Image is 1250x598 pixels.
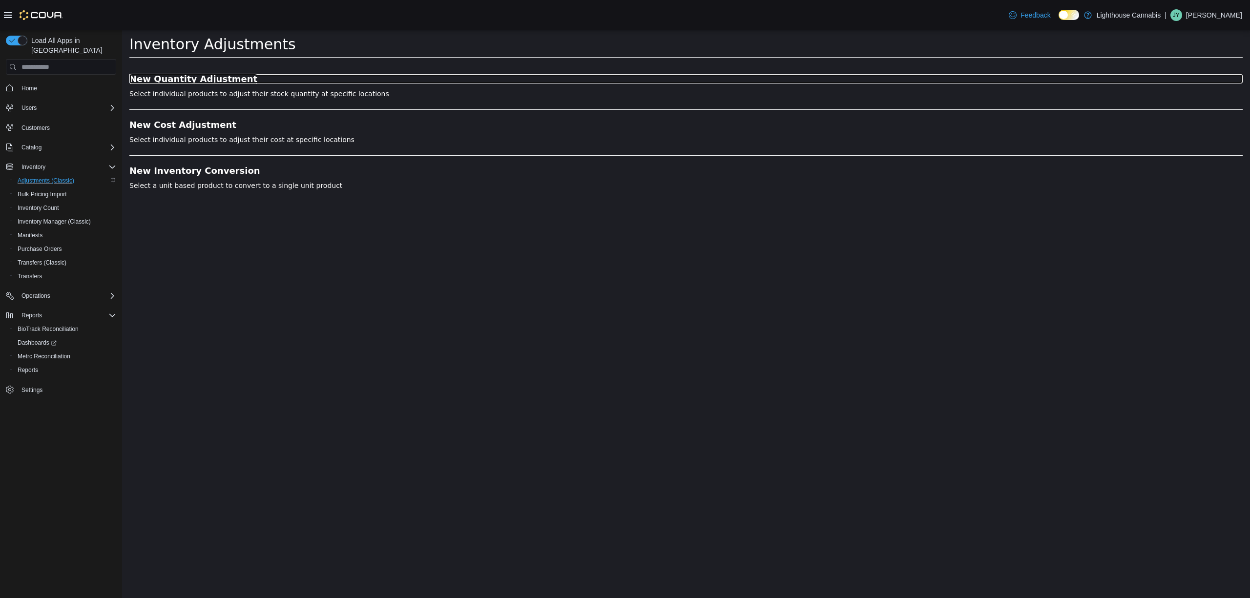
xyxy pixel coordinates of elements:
[14,323,83,335] a: BioTrack Reconciliation
[1170,9,1182,21] div: Jessie Yao
[10,269,120,283] button: Transfers
[21,144,42,151] span: Catalog
[7,59,1121,69] p: Select individual products to adjust their stock quantity at specific locations
[14,202,116,214] span: Inventory Count
[14,323,116,335] span: BioTrack Reconciliation
[14,243,66,255] a: Purchase Orders
[21,386,42,394] span: Settings
[18,161,116,173] span: Inventory
[27,36,116,55] span: Load All Apps in [GEOGRAPHIC_DATA]
[14,175,116,186] span: Adjustments (Classic)
[10,256,120,269] button: Transfers (Classic)
[18,204,59,212] span: Inventory Count
[14,229,46,241] a: Manifests
[10,201,120,215] button: Inventory Count
[10,322,120,336] button: BioTrack Reconciliation
[14,337,61,349] a: Dashboards
[18,384,46,396] a: Settings
[14,243,116,255] span: Purchase Orders
[18,384,116,396] span: Settings
[14,270,116,282] span: Transfers
[14,351,116,362] span: Metrc Reconciliation
[14,257,70,268] a: Transfers (Classic)
[18,231,42,239] span: Manifests
[1059,20,1059,21] span: Dark Mode
[1021,10,1050,20] span: Feedback
[7,136,1121,146] a: New Inventory Conversion
[1097,9,1161,21] p: Lighthouse Cannabis
[21,104,37,112] span: Users
[18,290,116,302] span: Operations
[2,383,120,397] button: Settings
[18,142,116,153] span: Catalog
[18,82,116,94] span: Home
[1173,9,1180,21] span: JY
[14,257,116,268] span: Transfers (Classic)
[18,272,42,280] span: Transfers
[10,363,120,377] button: Reports
[18,102,116,114] span: Users
[1165,9,1167,21] p: |
[18,82,41,94] a: Home
[18,352,70,360] span: Metrc Reconciliation
[18,290,54,302] button: Operations
[18,102,41,114] button: Users
[1186,9,1242,21] p: [PERSON_NAME]
[18,190,67,198] span: Bulk Pricing Import
[10,242,120,256] button: Purchase Orders
[7,44,1121,54] a: New Quantity Adjustment
[21,292,50,300] span: Operations
[18,122,54,134] a: Customers
[14,216,116,227] span: Inventory Manager (Classic)
[14,175,78,186] a: Adjustments (Classic)
[2,160,120,174] button: Inventory
[18,309,46,321] button: Reports
[2,101,120,115] button: Users
[2,81,120,95] button: Home
[14,188,71,200] a: Bulk Pricing Import
[10,187,120,201] button: Bulk Pricing Import
[18,259,66,267] span: Transfers (Classic)
[18,161,49,173] button: Inventory
[7,6,174,23] span: Inventory Adjustments
[14,364,42,376] a: Reports
[14,188,116,200] span: Bulk Pricing Import
[14,202,63,214] a: Inventory Count
[21,311,42,319] span: Reports
[14,351,74,362] a: Metrc Reconciliation
[18,339,57,347] span: Dashboards
[2,141,120,154] button: Catalog
[18,309,116,321] span: Reports
[1059,10,1079,20] input: Dark Mode
[7,151,1121,161] p: Select a unit based product to convert to a single unit product
[7,105,1121,115] p: Select individual products to adjust their cost at specific locations
[18,177,74,185] span: Adjustments (Classic)
[18,218,91,226] span: Inventory Manager (Classic)
[7,90,1121,100] a: New Cost Adjustment
[14,229,116,241] span: Manifests
[18,122,116,134] span: Customers
[20,10,63,20] img: Cova
[2,121,120,135] button: Customers
[21,84,37,92] span: Home
[10,336,120,350] a: Dashboards
[18,366,38,374] span: Reports
[6,77,116,422] nav: Complex example
[2,309,120,322] button: Reports
[10,174,120,187] button: Adjustments (Classic)
[1005,5,1054,25] a: Feedback
[14,216,95,227] a: Inventory Manager (Classic)
[14,337,116,349] span: Dashboards
[21,124,50,132] span: Customers
[18,245,62,253] span: Purchase Orders
[18,325,79,333] span: BioTrack Reconciliation
[14,270,46,282] a: Transfers
[10,215,120,228] button: Inventory Manager (Classic)
[2,289,120,303] button: Operations
[21,163,45,171] span: Inventory
[14,364,116,376] span: Reports
[18,142,45,153] button: Catalog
